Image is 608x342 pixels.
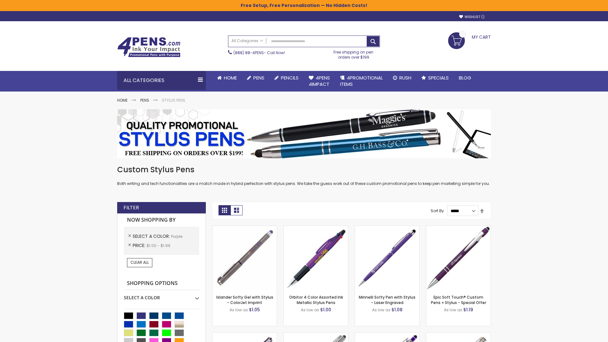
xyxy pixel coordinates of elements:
[133,233,171,239] span: Select A Color
[127,258,152,267] a: Clear All
[320,307,331,313] span: $1.00
[269,71,304,85] a: Pencils
[340,74,383,87] span: 4PROMOTIONAL ITEMS
[117,109,491,158] img: Stylus Pens
[224,74,237,81] span: Home
[212,71,242,85] a: Home
[284,332,348,338] a: Tres-Chic with Stylus Metal Pen - Standard Laser-Purple
[228,36,266,46] a: All Categories
[281,74,299,81] span: Pencils
[231,38,263,43] span: All Categories
[117,98,128,103] a: Home
[304,71,335,92] a: 4Pens4impact
[212,226,277,290] img: Islander Softy Gel with Stylus - ColorJet Imprint-Purple
[284,226,348,290] img: Orbitor 4 Color Assorted Ink Metallic Stylus Pens-Purple
[212,332,277,338] a: Avendale Velvet Touch Stylus Gel Pen-Purple
[124,290,199,301] div: Select A Color
[416,71,454,85] a: Specials
[117,71,206,90] div: All Categories
[233,50,264,55] a: (888) 88-4PENS
[426,225,491,231] a: 4P-MS8B-Purple
[335,71,388,92] a: 4PROMOTIONALITEMS
[444,307,462,313] span: As low as
[459,74,471,81] span: Blog
[284,225,348,231] a: Orbitor 4 Color Assorted Ink Metallic Stylus Pens-Purple
[218,205,231,215] strong: Grid
[372,307,390,313] span: As low as
[123,204,139,211] strong: Filter
[327,47,380,60] div: Free shipping on pen orders over $199
[133,242,147,249] span: Price
[463,307,473,313] span: $1.19
[289,294,343,305] a: Orbitor 4 Color Assorted Ink Metallic Stylus Pens
[359,294,415,305] a: Minnelli Softy Pen with Stylus - Laser Engraved
[431,208,444,213] label: Sort By
[355,332,419,338] a: Phoenix Softy with Stylus Pen - Laser-Purple
[301,307,319,313] span: As low as
[124,277,199,290] strong: Shopping Options
[388,71,416,85] a: Rush
[117,37,180,57] img: 4Pens Custom Pens and Promotional Products
[230,307,248,313] span: As low as
[216,294,273,305] a: Islander Softy Gel with Stylus - ColorJet Imprint
[212,225,277,231] a: Islander Softy Gel with Stylus - ColorJet Imprint-Purple
[140,98,149,103] a: Pens
[454,71,476,85] a: Blog
[459,15,484,19] a: Wishlist
[117,165,491,187] div: Both writing and tech functionalities are a match made in hybrid perfection with stylus pens. We ...
[399,74,411,81] span: Rush
[117,165,491,175] h1: Custom Stylus Pens
[130,260,149,265] span: Clear All
[355,226,419,290] img: Minnelli Softy Pen with Stylus - Laser Engraved-Purple
[428,74,449,81] span: Specials
[249,307,260,313] span: $1.05
[171,234,182,239] span: Purple
[233,50,285,55] span: - Call Now!
[426,332,491,338] a: Tres-Chic Touch Pen - Standard Laser-Purple
[431,294,486,305] a: Epic Soft Touch® Custom Pens + Stylus - Special Offer
[426,226,491,290] img: 4P-MS8B-Purple
[253,74,264,81] span: Pens
[242,71,269,85] a: Pens
[309,74,330,87] span: 4Pens 4impact
[162,98,185,103] strong: Stylus Pens
[124,213,199,227] strong: Now Shopping by
[391,307,402,313] span: $1.08
[147,243,170,248] span: $1.00 - $1.99
[355,225,419,231] a: Minnelli Softy Pen with Stylus - Laser Engraved-Purple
